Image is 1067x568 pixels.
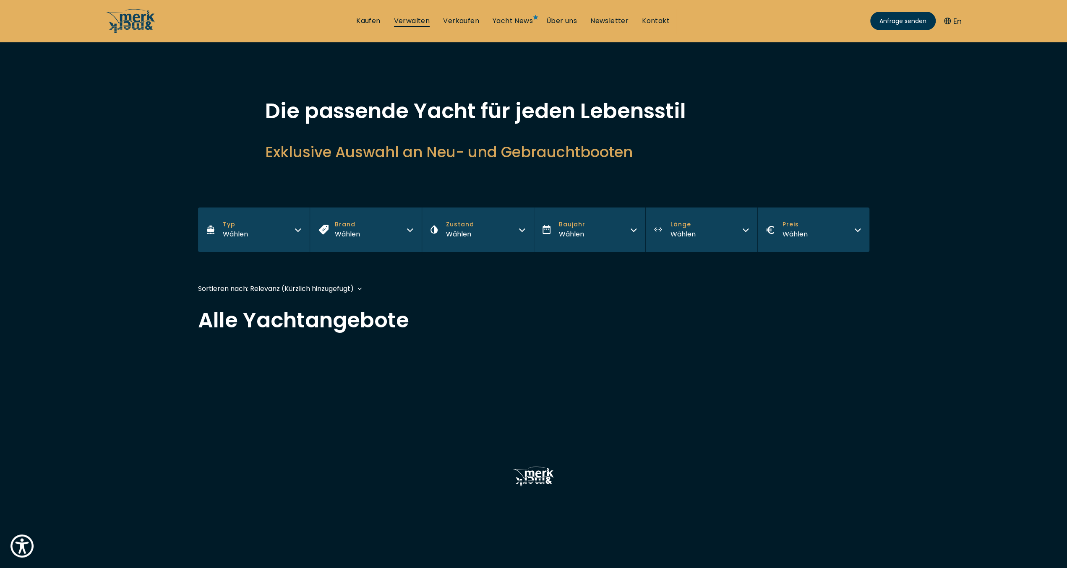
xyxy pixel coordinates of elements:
[356,16,380,26] a: Kaufen
[198,207,310,252] button: TypWählen
[422,207,534,252] button: ZustandWählen
[783,220,808,229] span: Preis
[335,220,360,229] span: Brand
[446,229,474,239] div: Wählen
[546,16,577,26] a: Über uns
[783,229,808,239] div: Wählen
[534,207,646,252] button: BaujahrWählen
[879,17,926,26] span: Anfrage senden
[198,283,354,294] div: Sortieren nach: Relevanz (Kürzlich hinzugefügt)
[265,142,802,162] h2: Exklusive Auswahl an Neu- und Gebrauchtbooten
[198,310,869,331] h2: Alle Yachtangebote
[944,16,962,27] button: En
[443,16,479,26] a: Verkaufen
[670,229,696,239] div: Wählen
[223,229,248,239] div: Wählen
[757,207,869,252] button: PreisWählen
[559,220,585,229] span: Baujahr
[265,101,802,122] h1: Die passende Yacht für jeden Lebensstil
[310,207,422,252] button: BrandWählen
[446,220,474,229] span: Zustand
[645,207,757,252] button: LängeWählen
[394,16,430,26] a: Verwalten
[670,220,696,229] span: Länge
[870,12,936,30] a: Anfrage senden
[223,220,248,229] span: Typ
[8,532,36,560] button: Show Accessibility Preferences
[559,229,585,239] div: Wählen
[642,16,670,26] a: Kontakt
[590,16,629,26] a: Newsletter
[335,229,360,239] div: Wählen
[493,16,533,26] a: Yacht News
